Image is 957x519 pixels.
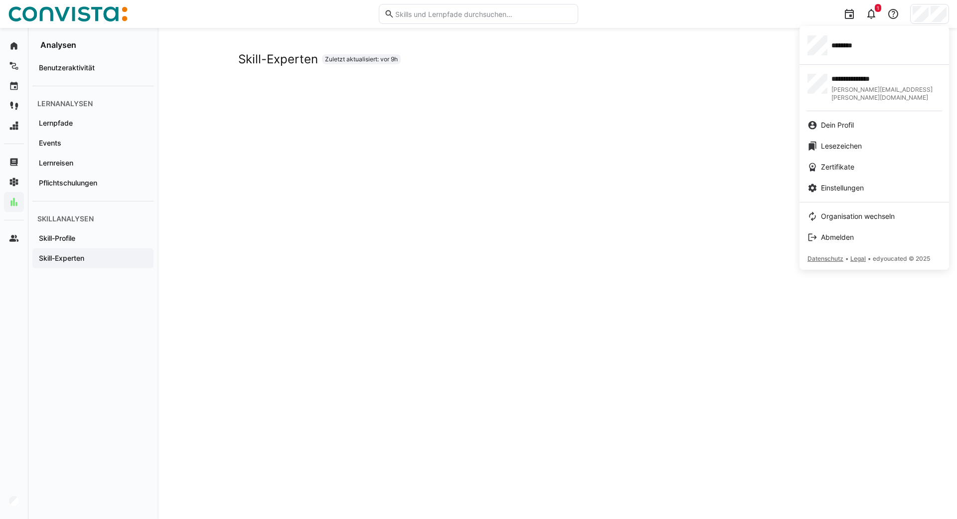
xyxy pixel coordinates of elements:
span: Einstellungen [821,183,864,193]
span: Datenschutz [807,255,843,262]
span: Lesezeichen [821,141,862,151]
span: [PERSON_NAME][EMAIL_ADDRESS][PERSON_NAME][DOMAIN_NAME] [831,86,941,102]
span: • [845,255,848,262]
span: Legal [850,255,866,262]
span: Zertifikate [821,162,854,172]
span: Abmelden [821,232,854,242]
span: • [868,255,871,262]
span: Organisation wechseln [821,211,895,221]
span: Dein Profil [821,120,854,130]
span: edyoucated © 2025 [873,255,930,262]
